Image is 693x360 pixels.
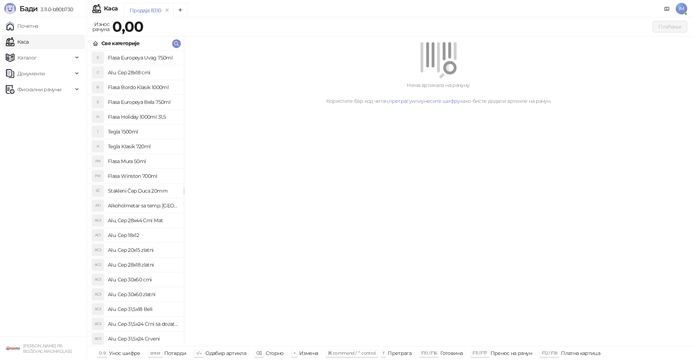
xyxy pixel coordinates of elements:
[108,215,178,226] h4: Alu, Cep 28x44 Crni Mat
[108,170,178,182] h4: Flasa Winston 700ml
[108,82,178,93] h4: Flasa Bordo Klasik 1000ml
[205,348,246,358] div: Одабир артикла
[491,348,532,358] div: Пренос на рачун
[6,341,20,356] img: 64x64-companyLogo-1893ffd3-f8d7-40ed-872e-741d608dc9d9.png
[108,141,178,152] h4: Tegla Klasik 720ml
[92,126,104,137] div: 1
[87,51,184,346] div: grid
[676,3,687,14] span: IM
[299,348,318,358] div: Измена
[112,18,143,35] strong: 0,00
[108,111,178,123] h4: Flasa Holiday 1000ml 31,5
[388,348,411,358] div: Претрага
[108,289,178,300] h4: Alu. Cep 30x60 zlatni
[108,155,178,167] h4: Flasa Mura 50ml
[150,350,161,356] span: enter
[92,289,104,300] div: AC3
[6,19,38,33] a: Почетна
[193,81,684,105] div: Нема артикала на рачуну. Користите бар код читач, или како бисте додали артикле на рачун.
[421,98,460,104] a: унесите шифру
[4,3,16,14] img: Logo
[92,170,104,182] div: FW
[256,350,262,356] span: ⌫
[92,155,104,167] div: FM
[92,141,104,152] div: K
[104,6,118,12] div: Каса
[92,333,104,344] div: AC3
[19,4,38,13] span: Бади
[38,6,73,13] span: 3.11.0-b80b730
[196,350,202,356] span: ↑/↓
[99,350,105,356] span: 0-9
[101,39,139,47] div: Све категорије
[293,350,296,356] span: +
[108,259,178,271] h4: Alu. Cep 28x18 zlatni
[108,96,178,108] h4: Flasa Europeya Bela 750ml
[92,318,104,330] div: AC3
[108,67,178,78] h4: Alu. Cep 28x18 crni
[173,3,188,17] button: Add tab
[561,348,600,358] div: Платна картица
[92,259,104,271] div: AC2
[109,348,140,358] div: Унос шифре
[108,318,178,330] h4: Alu. Cep 31,5x24 Crni sa dozatorom
[92,96,104,108] div: E
[266,348,284,358] div: Сторно
[17,66,45,81] span: Документи
[108,244,178,256] h4: Alu. Cep 20x15 zlatni
[164,348,187,358] div: Потврди
[92,185,104,197] div: SČ
[383,350,384,356] span: f
[108,52,178,63] h4: Flasa Europeya Uvag 750ml
[421,350,437,356] span: F10 / F16
[130,6,161,14] div: Продаја 8310
[328,350,376,356] span: ⌘ command / ⌃ control
[108,333,178,344] h4: Alu. Cep 31,5x24 Crveni
[23,343,72,354] small: [PERSON_NAME] PR BOŽEVAC MAGMAGLASS
[92,215,104,226] div: AC2
[108,126,178,137] h4: Tegla 1500ml
[92,200,104,211] div: ATI
[92,67,104,78] div: C
[91,19,111,34] div: Износ рачуна
[17,51,37,65] span: Каталог
[108,274,178,285] h4: Alu. Cep 30x60 crni
[92,52,104,63] div: E
[92,244,104,256] div: AC2
[6,35,29,49] a: Каса
[92,303,104,315] div: AC3
[92,229,104,241] div: AC1
[162,7,172,13] button: remove
[108,303,178,315] h4: Alu. Cep 31,5x18 Beli
[653,21,687,32] button: Плаћање
[440,348,463,358] div: Готовина
[92,111,104,123] div: H
[17,82,61,97] span: Фискални рачуни
[472,350,487,356] span: F11 / F17
[542,350,557,356] span: F12 / F18
[92,82,104,93] div: B
[108,185,178,197] h4: Stakleni Čep Duca 20mm
[661,3,673,14] a: Документација
[108,229,178,241] h4: Alu. Cep 18x12
[92,274,104,285] div: AC3
[108,200,178,211] h4: Alkoholmetar sa temp. [GEOGRAPHIC_DATA]
[389,98,411,104] a: претрагу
